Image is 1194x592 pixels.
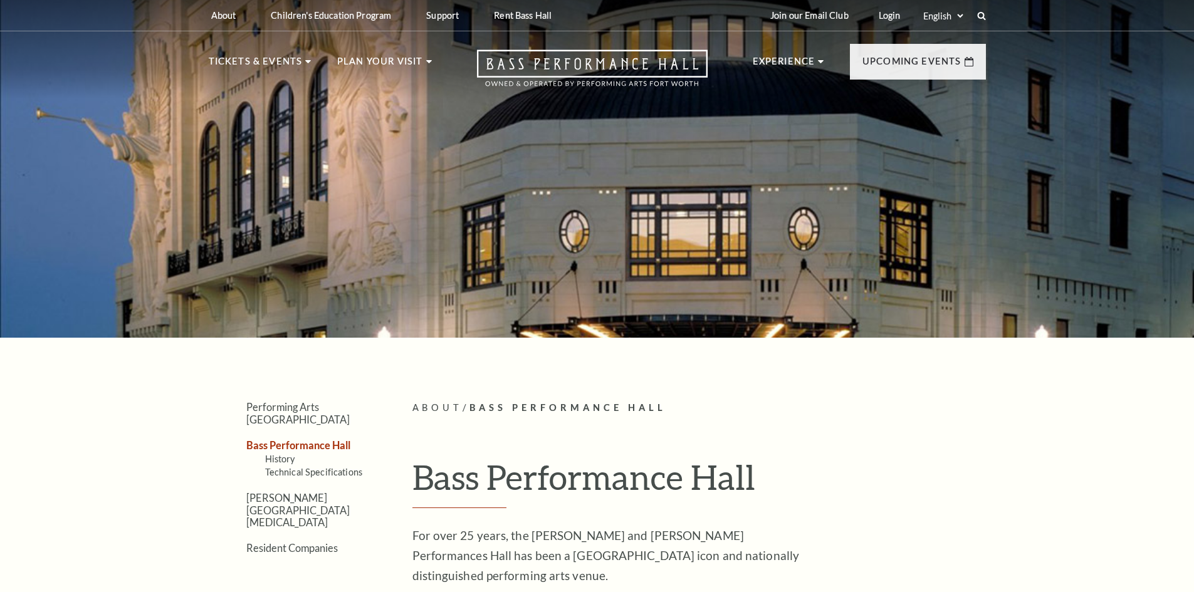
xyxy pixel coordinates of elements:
[921,10,965,22] select: Select:
[494,10,552,21] p: Rent Bass Hall
[862,54,961,76] p: Upcoming Events
[271,10,391,21] p: Children's Education Program
[246,542,338,554] a: Resident Companies
[412,457,986,508] h1: Bass Performance Hall
[753,54,815,76] p: Experience
[412,400,986,416] p: /
[211,10,236,21] p: About
[426,10,459,21] p: Support
[412,402,463,413] span: About
[265,454,295,464] a: History
[209,54,303,76] p: Tickets & Events
[246,401,350,425] a: Performing Arts [GEOGRAPHIC_DATA]
[337,54,423,76] p: Plan Your Visit
[246,439,350,451] a: Bass Performance Hall
[469,402,667,413] span: Bass Performance Hall
[412,526,820,586] p: For over 25 years, the [PERSON_NAME] and [PERSON_NAME] Performances Hall has been a [GEOGRAPHIC_D...
[246,492,350,528] a: [PERSON_NAME][GEOGRAPHIC_DATA][MEDICAL_DATA]
[265,467,362,477] a: Technical Specifications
